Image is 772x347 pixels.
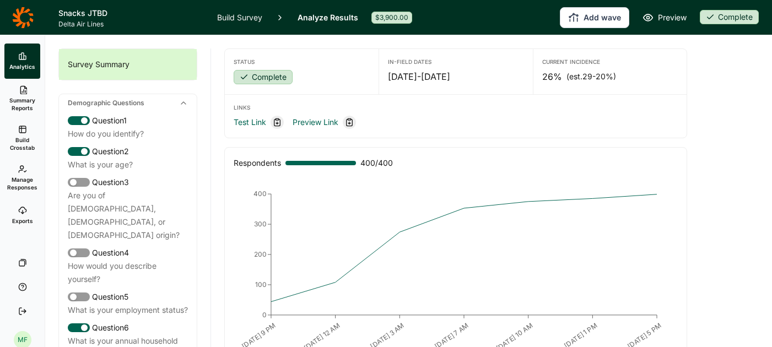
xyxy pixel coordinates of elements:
[4,44,40,79] a: Analytics
[68,189,188,242] div: Are you of [DEMOGRAPHIC_DATA], [DEMOGRAPHIC_DATA], or [DEMOGRAPHIC_DATA] origin?
[68,259,188,286] div: How would you describe yourself?
[4,118,40,158] a: Build Crosstab
[4,198,40,233] a: Exports
[68,176,188,189] div: Question 3
[643,11,687,24] a: Preview
[234,104,678,111] div: Links
[9,136,36,151] span: Build Crosstab
[371,12,412,24] div: $3,900.00
[360,156,393,170] span: 400 / 400
[388,70,523,83] div: [DATE] - [DATE]
[7,176,37,191] span: Manage Responses
[566,71,616,82] span: (est. 29-20% )
[68,303,188,317] div: What is your employment status?
[68,158,188,171] div: What is your age?
[68,114,188,127] div: Question 1
[560,7,629,28] button: Add wave
[542,70,562,83] span: 26%
[9,96,36,112] span: Summary Reports
[293,116,338,129] a: Preview Link
[59,49,197,80] div: Survey Summary
[9,63,35,71] span: Analytics
[262,311,267,319] tspan: 0
[234,70,293,85] button: Complete
[658,11,687,24] span: Preview
[700,10,759,25] button: Complete
[234,156,281,170] div: Respondents
[254,250,267,258] tspan: 200
[68,145,188,158] div: Question 2
[68,290,188,303] div: Question 5
[58,7,204,20] h1: Snacks JTBD
[343,116,356,129] div: Copy link
[271,116,284,129] div: Copy link
[253,189,267,198] tspan: 400
[4,79,40,118] a: Summary Reports
[234,70,293,84] div: Complete
[700,10,759,24] div: Complete
[68,321,188,334] div: Question 6
[234,58,370,66] div: Status
[254,220,267,228] tspan: 300
[255,280,267,289] tspan: 100
[542,58,678,66] div: Current Incidence
[58,20,204,29] span: Delta Air Lines
[68,246,188,259] div: Question 4
[388,58,523,66] div: In-Field Dates
[12,217,33,225] span: Exports
[4,158,40,198] a: Manage Responses
[68,127,188,140] div: How do you identify?
[59,94,197,112] div: Demographic Questions
[234,116,266,129] a: Test Link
